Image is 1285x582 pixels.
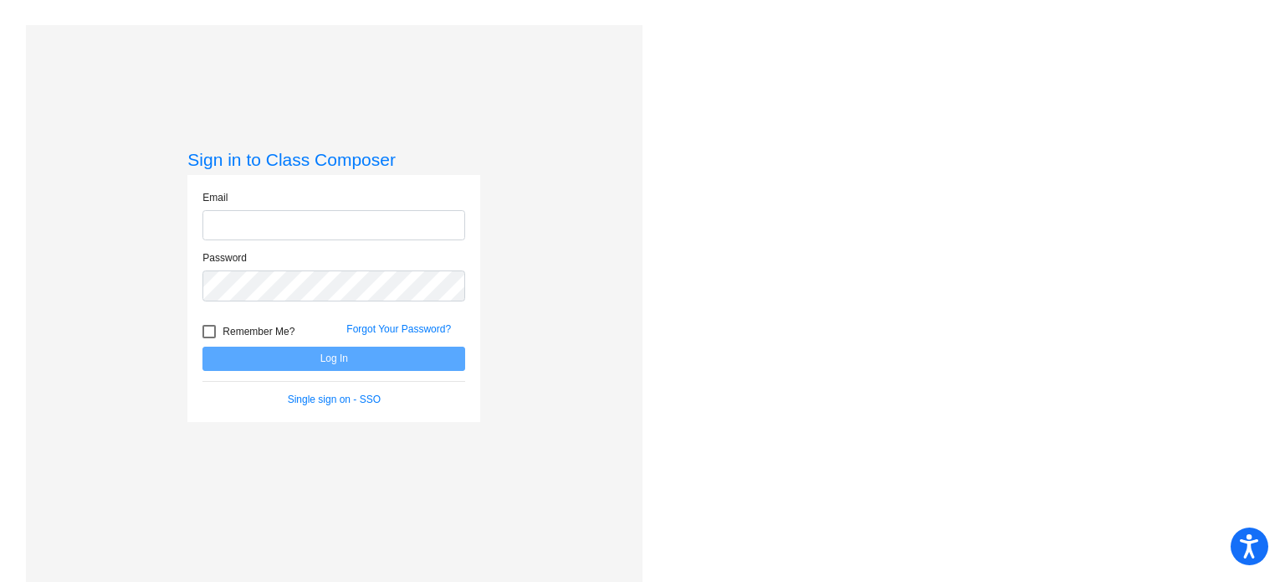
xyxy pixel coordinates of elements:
[346,323,451,335] a: Forgot Your Password?
[223,322,294,342] span: Remember Me?
[288,394,381,405] a: Single sign on - SSO
[202,190,228,205] label: Email
[202,250,247,265] label: Password
[202,347,465,371] button: Log In
[187,149,480,170] h3: Sign in to Class Composer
